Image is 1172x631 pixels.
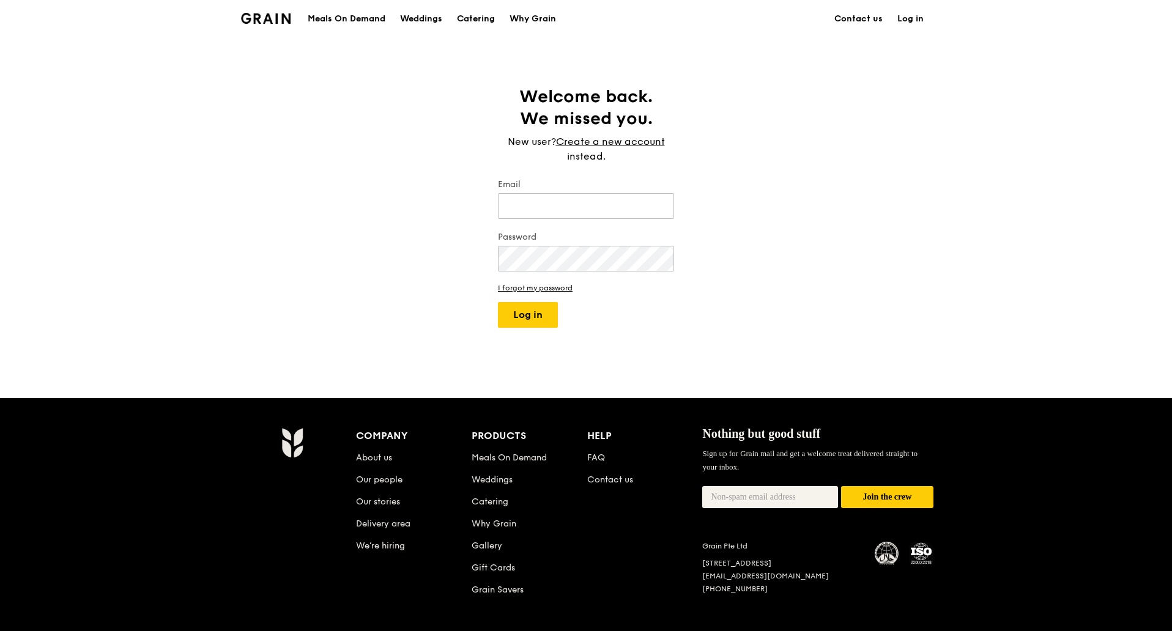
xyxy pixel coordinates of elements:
a: Why Grain [502,1,563,37]
label: Email [498,179,674,191]
a: Grain Savers [472,585,524,595]
div: Grain Pte Ltd [702,541,860,551]
a: Gallery [472,541,502,551]
a: [EMAIL_ADDRESS][DOMAIN_NAME] [702,572,829,580]
span: Nothing but good stuff [702,427,820,440]
span: instead. [567,150,606,162]
a: Contact us [587,474,633,485]
div: Why Grain [510,1,556,37]
div: Catering [457,1,495,37]
a: FAQ [587,452,605,463]
button: Join the crew [841,486,933,509]
img: MUIS Halal Certified [875,542,899,566]
div: [STREET_ADDRESS] [702,558,860,568]
span: Sign up for Grain mail and get a welcome treat delivered straight to your inbox. [702,449,918,471]
h1: Welcome back. We missed you. [498,86,674,130]
a: Gift Cards [472,563,515,573]
a: Create a new account [556,135,665,149]
a: Weddings [472,474,513,485]
div: Products [472,427,587,445]
img: ISO Certified [909,541,933,566]
button: Log in [498,302,558,328]
a: Weddings [393,1,450,37]
a: We’re hiring [356,541,405,551]
label: Password [498,231,674,243]
a: I forgot my password [498,284,674,292]
a: Why Grain [472,518,516,529]
a: Meals On Demand [472,452,547,463]
a: Contact us [827,1,890,37]
div: Help [587,427,703,445]
img: Grain [241,13,291,24]
input: Non-spam email address [702,486,838,508]
div: Company [356,427,472,445]
div: Weddings [400,1,442,37]
a: Catering [472,496,508,507]
a: Log in [890,1,931,37]
div: Meals On Demand [308,1,385,37]
a: Delivery area [356,518,410,529]
a: About us [356,452,392,463]
span: New user? [508,136,556,147]
img: Grain [281,427,303,458]
a: Our people [356,474,402,485]
a: Catering [450,1,502,37]
a: [PHONE_NUMBER] [702,585,768,593]
a: Our stories [356,496,400,507]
